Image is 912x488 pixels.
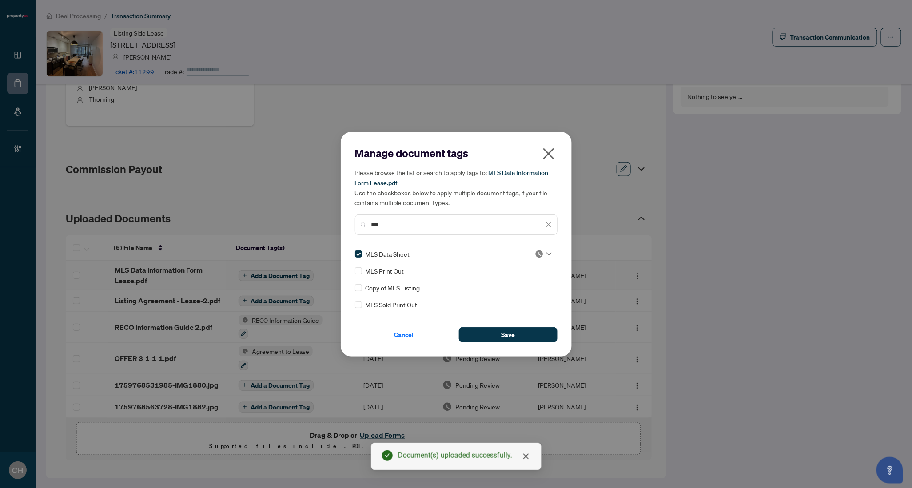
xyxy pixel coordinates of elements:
[542,147,556,161] span: close
[522,453,530,460] span: close
[355,146,558,160] h2: Manage document tags
[366,283,420,293] span: Copy of MLS Listing
[366,266,404,276] span: MLS Print Out
[398,450,530,461] div: Document(s) uploaded successfully.
[535,250,544,258] img: status
[501,328,515,342] span: Save
[546,222,552,228] span: close
[355,327,454,342] button: Cancel
[459,327,558,342] button: Save
[366,300,418,309] span: MLS Sold Print Out
[535,250,552,258] span: Pending Review
[876,457,903,484] button: Open asap
[366,249,410,259] span: MLS Data Sheet
[521,452,531,461] a: Close
[355,169,549,187] span: MLS Data Information Form Lease.pdf
[355,167,558,207] h5: Please browse the list or search to apply tags to: Use the checkboxes below to apply multiple doc...
[394,328,414,342] span: Cancel
[382,450,393,461] span: check-circle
